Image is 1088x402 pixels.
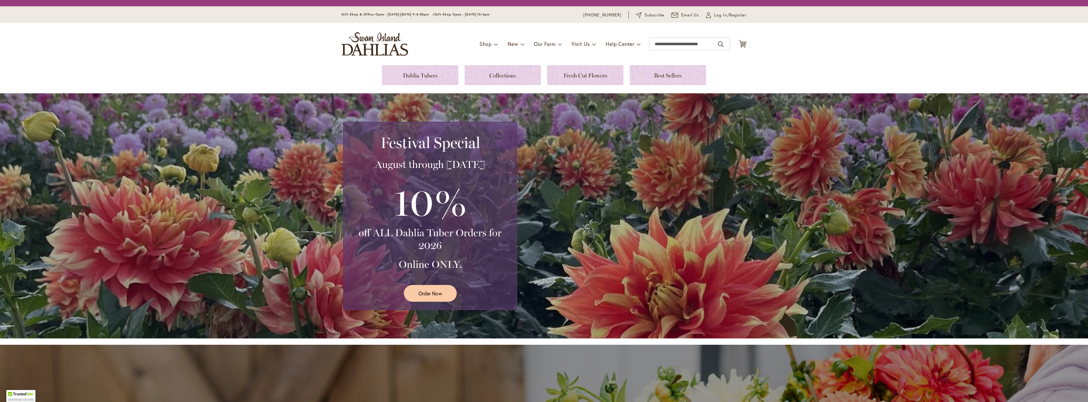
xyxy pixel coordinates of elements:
span: Email Us [681,12,699,18]
span: Gift Shop & Office Open - [DATE]-[DATE] 9-4:30pm / [342,12,435,16]
span: Order Now [418,290,442,297]
span: Subscribe [645,12,665,18]
h3: August through [DATE] [351,158,509,171]
a: [PHONE_NUMBER] [583,12,621,18]
div: TrustedSite Certified [6,390,35,402]
span: Our Farm [534,40,555,47]
h2: Festival Special [351,134,509,152]
span: Help Center [606,40,634,47]
h3: Online ONLY. [351,258,509,271]
span: Visit Us [572,40,590,47]
a: store logo [342,32,408,56]
a: Email Us [671,12,699,18]
h3: 10% [351,177,509,226]
a: Order Now [404,285,457,302]
span: Shop [479,40,492,47]
span: Log In/Register [714,12,746,18]
span: Gift Shop Open - [DATE] 10-3pm [435,12,490,16]
button: Search [718,39,724,49]
h3: off ALL Dahlia Tuber Orders for 2026 [351,226,509,252]
a: Log In/Register [706,12,746,18]
a: Subscribe [636,12,665,18]
span: New [508,40,518,47]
